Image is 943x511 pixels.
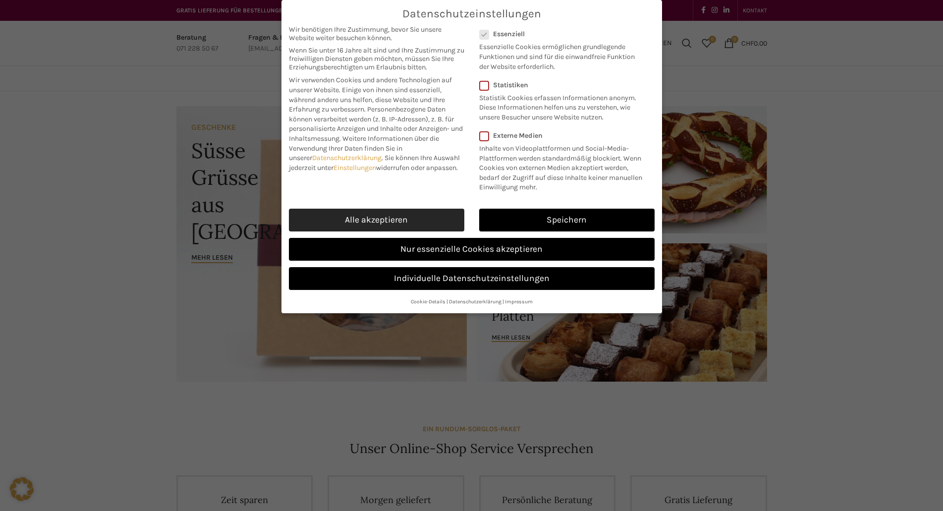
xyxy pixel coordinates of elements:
a: Impressum [505,298,533,305]
a: Nur essenzielle Cookies akzeptieren [289,238,655,261]
label: Essenziell [479,30,642,38]
p: Inhalte von Videoplattformen und Social-Media-Plattformen werden standardmäßig blockiert. Wenn Co... [479,140,648,192]
a: Datenschutzerklärung [312,154,382,162]
a: Datenschutzerklärung [449,298,501,305]
span: Wir verwenden Cookies und andere Technologien auf unserer Website. Einige von ihnen sind essenzie... [289,76,452,114]
label: Statistiken [479,81,642,89]
span: Weitere Informationen über die Verwendung Ihrer Daten finden Sie in unserer . [289,134,439,162]
span: Datenschutzeinstellungen [402,7,541,20]
a: Individuelle Datenschutzeinstellungen [289,267,655,290]
p: Essenzielle Cookies ermöglichen grundlegende Funktionen und sind für die einwandfreie Funktion de... [479,38,642,71]
span: Wir benötigen Ihre Zustimmung, bevor Sie unsere Website weiter besuchen können. [289,25,464,42]
span: Sie können Ihre Auswahl jederzeit unter widerrufen oder anpassen. [289,154,460,172]
span: Wenn Sie unter 16 Jahre alt sind und Ihre Zustimmung zu freiwilligen Diensten geben möchten, müss... [289,46,464,71]
a: Alle akzeptieren [289,209,464,231]
p: Statistik Cookies erfassen Informationen anonym. Diese Informationen helfen uns zu verstehen, wie... [479,89,642,122]
a: Speichern [479,209,655,231]
a: Cookie-Details [411,298,445,305]
label: Externe Medien [479,131,648,140]
a: Einstellungen [333,164,376,172]
span: Personenbezogene Daten können verarbeitet werden (z. B. IP-Adressen), z. B. für personalisierte A... [289,105,463,143]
